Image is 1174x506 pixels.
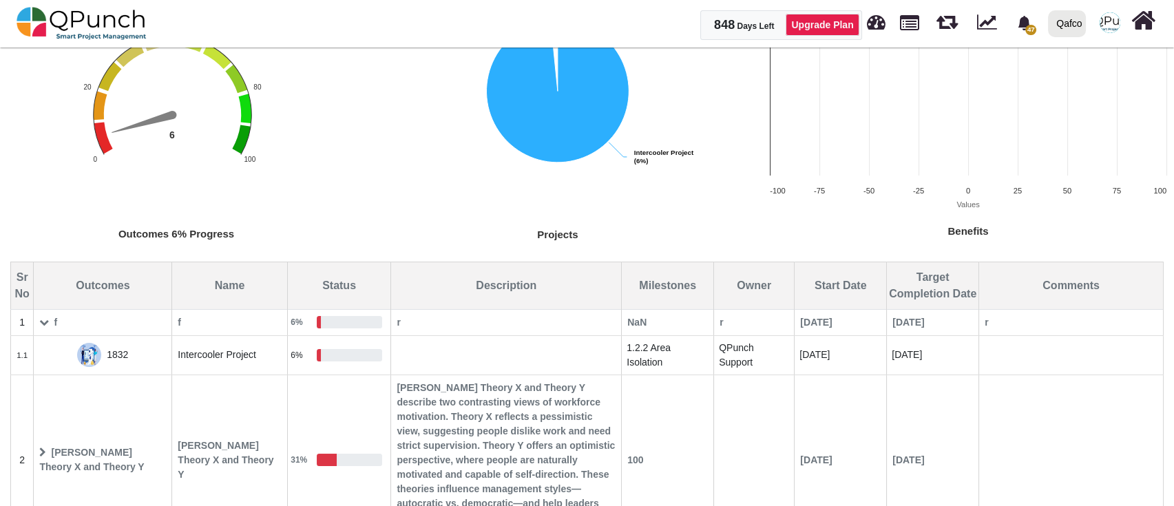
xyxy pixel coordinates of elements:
[11,335,34,375] td: 1.1
[1009,1,1042,44] a: bell fill47
[1091,1,1129,45] a: avatar
[11,262,34,309] th: Sr No
[173,310,286,335] span: f
[287,309,391,335] td: 6
[814,187,825,195] text: -75
[936,7,958,30] span: Iteration
[77,343,101,367] img: 9a6ba5e9-ef18-4726-890c-05d0887391f4.png
[287,335,391,375] td: 6
[786,14,859,36] a: Upgrade Plan
[622,309,714,335] td: NaN
[1014,187,1022,195] text: 25
[253,83,262,91] text: 80
[714,309,795,335] td: r
[795,309,887,335] td: 01-06-2025
[172,335,287,375] td: Intercooler Project
[622,335,714,375] td: 1.2.2 Area Isolation
[172,309,287,335] td: f
[867,8,885,29] span: Dashboard
[863,187,874,195] text: -50
[173,434,286,487] span: [PERSON_NAME] Theory X and Theory Y
[172,262,287,309] th: Name
[888,310,978,335] span: [DATE]
[887,262,979,309] th: Target Completion Date
[633,148,693,164] text: (6%)
[287,262,391,309] th: Status
[34,441,171,479] span: [PERSON_NAME] Theory X and Theory Y
[979,262,1164,309] th: Comments
[888,448,978,472] span: [DATE]
[900,9,919,30] span: Projects
[1113,187,1121,195] text: 75
[795,262,887,309] th: Start Date
[795,335,887,375] td: [DATE]
[17,3,147,44] img: qpunch-sp.fa6292f.png
[737,21,774,31] span: Days Left
[486,20,629,162] path: Intercooler Project, 6%. Outcomes.
[391,309,622,335] td: r
[169,129,175,140] text: 6
[1025,25,1036,35] span: 47
[391,262,622,309] th: Description
[1131,8,1155,34] i: Home
[118,228,234,240] text: Outcomes 6% Progress
[1042,1,1091,46] a: Qafco
[289,449,309,471] div: 31%
[34,262,172,309] th: Outcomes
[111,111,174,136] path: 6. Progress.
[887,309,979,335] td: 30-06-2025
[622,262,714,309] th: Milestones
[1063,187,1071,195] text: 50
[887,335,979,375] td: [DATE]
[244,156,256,163] text: 100
[969,1,1009,46] div: Dynamic Report
[770,187,785,195] text: -100
[957,200,981,209] text: Values
[392,310,620,335] span: r
[1056,12,1082,36] div: Qafco
[1012,10,1036,35] div: Notification
[622,448,713,472] span: 100
[289,344,309,366] div: 6%
[714,262,795,309] th: Owner
[1017,16,1031,30] svg: bell fill
[980,310,1162,335] span: r
[622,310,713,335] span: NaN
[289,311,309,333] div: 6%
[979,309,1164,335] td: r
[1154,187,1167,195] text: 100
[107,343,128,367] span: 1832
[178,349,256,360] span: Intercooler Project
[795,310,885,335] span: [DATE]
[1100,12,1120,33] img: avatar
[795,448,885,472] span: [DATE]
[12,448,32,472] span: 2
[34,310,171,335] span: f
[84,83,92,91] text: 20
[34,309,172,335] td: f
[966,187,970,195] text: 0
[913,187,924,195] text: -25
[12,310,32,335] span: 1
[537,228,578,240] text: Projects
[715,310,793,335] span: r
[714,335,795,375] td: QPunch Support
[633,148,693,156] tspan: Intercooler Project
[714,18,735,32] span: 848
[948,225,989,237] text: Benefits
[93,156,97,163] text: 0
[1100,12,1120,33] span: QPunch Support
